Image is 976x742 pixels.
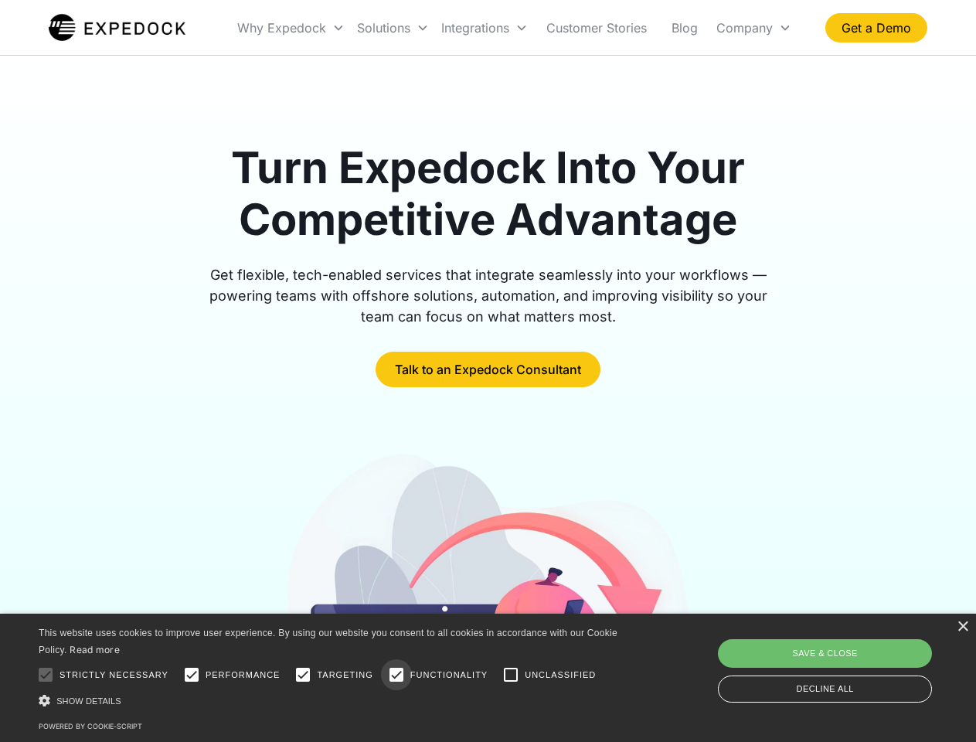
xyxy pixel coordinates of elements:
div: Integrations [435,2,534,54]
span: Targeting [317,669,372,682]
span: Functionality [410,669,488,682]
span: This website uses cookies to improve user experience. By using our website you consent to all coo... [39,628,617,656]
div: Get flexible, tech-enabled services that integrate seamlessly into your workflows — powering team... [192,264,785,327]
div: Show details [39,693,623,709]
a: Blog [659,2,710,54]
span: Show details [56,696,121,706]
a: Customer Stories [534,2,659,54]
div: Company [716,20,773,36]
span: Unclassified [525,669,596,682]
div: Why Expedock [237,20,326,36]
div: Solutions [351,2,435,54]
a: Read more [70,644,120,655]
div: Solutions [357,20,410,36]
div: Company [710,2,797,54]
span: Strictly necessary [60,669,168,682]
img: Expedock Logo [49,12,185,43]
a: Get a Demo [825,13,927,43]
div: Why Expedock [231,2,351,54]
div: Integrations [441,20,509,36]
a: Powered by cookie-script [39,722,142,730]
h1: Turn Expedock Into Your Competitive Advantage [192,142,785,246]
iframe: Chat Widget [719,575,976,742]
span: Performance [206,669,281,682]
a: home [49,12,185,43]
a: Talk to an Expedock Consultant [376,352,600,387]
